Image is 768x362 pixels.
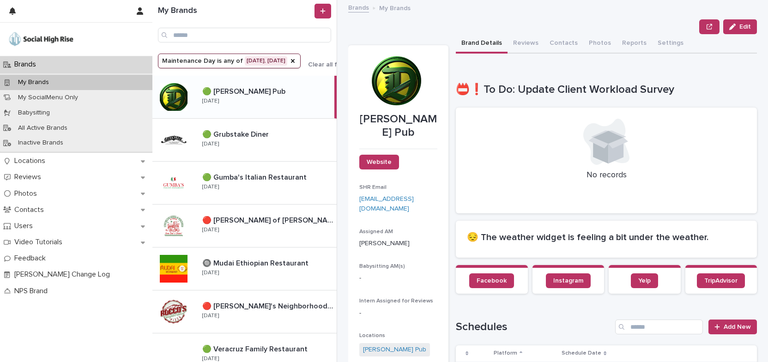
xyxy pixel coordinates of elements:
[359,333,385,338] span: Locations
[11,124,75,132] p: All Active Brands
[202,227,219,233] p: [DATE]
[11,78,56,86] p: My Brands
[202,141,219,147] p: [DATE]
[11,238,70,247] p: Video Tutorials
[467,232,746,243] h2: 😔 The weather widget is feeling a bit under the weather.
[202,300,335,311] p: 🔴 [PERSON_NAME]'s Neighborhood Pizza
[456,320,611,334] h1: Schedules
[158,6,313,16] h1: My Brands
[708,320,757,334] a: Add New
[7,30,75,48] img: o5DnuTxEQV6sW9jFYBBf
[546,273,591,288] a: Instagram
[152,247,337,290] a: 🔘 Mudai Ethiopian Restaurant🔘 Mudai Ethiopian Restaurant [DATE]
[631,273,658,288] a: Yelp
[494,348,517,358] p: Platform
[367,159,392,165] span: Website
[152,162,337,205] a: 🟢 Gumba's Italian Restaurant🟢 Gumba's Italian Restaurant [DATE]
[11,287,55,296] p: NPS Brand
[152,205,337,247] a: 🔴 [PERSON_NAME] of [PERSON_NAME]🔴 [PERSON_NAME] of [PERSON_NAME] [DATE]
[359,229,393,235] span: Assigned AM
[456,34,508,54] button: Brand Details
[152,119,337,162] a: 🟢 Grubstake Diner🟢 Grubstake Diner [DATE]
[379,2,411,12] p: My Brands
[202,128,271,139] p: 🟢 Grubstake Diner
[363,345,426,355] a: [PERSON_NAME] Pub
[11,254,53,263] p: Feedback
[202,313,219,319] p: [DATE]
[202,270,219,276] p: [DATE]
[359,239,437,248] p: [PERSON_NAME]
[158,28,331,42] input: Search
[11,270,117,279] p: [PERSON_NAME] Change Log
[202,171,308,182] p: 🟢 Gumba's Italian Restaurant
[615,320,703,334] input: Search
[11,94,85,102] p: My SocialMenu Only
[359,308,437,318] p: -
[202,214,335,225] p: 🔴 [PERSON_NAME] of [PERSON_NAME]
[308,61,352,68] span: Clear all filters
[359,185,387,190] span: SHR Email
[202,184,219,190] p: [DATE]
[11,189,44,198] p: Photos
[617,34,652,54] button: Reports
[11,139,71,147] p: Inactive Brands
[11,60,43,69] p: Brands
[359,273,437,283] p: -
[467,170,746,181] p: No records
[202,343,309,354] p: 🟢 Veracruz Family Restaurant
[544,34,583,54] button: Contacts
[739,24,751,30] span: Edit
[301,61,352,68] button: Clear all filters
[152,76,337,119] a: 🟢 [PERSON_NAME] Pub🟢 [PERSON_NAME] Pub [DATE]
[469,273,514,288] a: Facebook
[11,157,53,165] p: Locations
[348,2,369,12] a: Brands
[359,298,433,304] span: Intern Assigned for Reviews
[158,54,301,68] button: Maintenance Day
[202,257,310,268] p: 🔘 Mudai Ethiopian Restaurant
[477,278,507,284] span: Facebook
[553,278,583,284] span: Instagram
[697,273,745,288] a: TripAdvisor
[652,34,689,54] button: Settings
[152,290,337,333] a: 🔴 [PERSON_NAME]'s Neighborhood Pizza🔴 [PERSON_NAME]'s Neighborhood Pizza [DATE]
[11,173,48,181] p: Reviews
[11,205,51,214] p: Contacts
[202,85,287,96] p: 🟢 [PERSON_NAME] Pub
[723,19,757,34] button: Edit
[359,113,437,139] p: [PERSON_NAME] Pub
[583,34,617,54] button: Photos
[359,196,414,212] a: [EMAIL_ADDRESS][DOMAIN_NAME]
[724,324,751,330] span: Add New
[562,348,601,358] p: Schedule Date
[359,155,399,169] a: Website
[704,278,738,284] span: TripAdvisor
[456,83,757,97] h1: 📛❗To Do: Update Client Workload Survey
[11,109,57,117] p: Babysitting
[202,356,219,362] p: [DATE]
[638,278,651,284] span: Yelp
[359,264,405,269] span: Babysitting AM(s)
[202,98,219,104] p: [DATE]
[11,222,40,230] p: Users
[508,34,544,54] button: Reviews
